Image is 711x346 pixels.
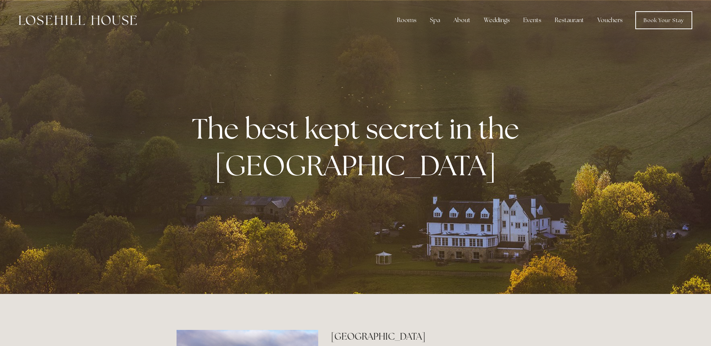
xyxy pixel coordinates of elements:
[591,13,629,28] a: Vouchers
[192,110,525,183] strong: The best kept secret in the [GEOGRAPHIC_DATA]
[448,13,476,28] div: About
[635,11,692,29] a: Book Your Stay
[424,13,446,28] div: Spa
[19,15,137,25] img: Losehill House
[517,13,547,28] div: Events
[331,330,534,343] h2: [GEOGRAPHIC_DATA]
[549,13,590,28] div: Restaurant
[391,13,422,28] div: Rooms
[478,13,516,28] div: Weddings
